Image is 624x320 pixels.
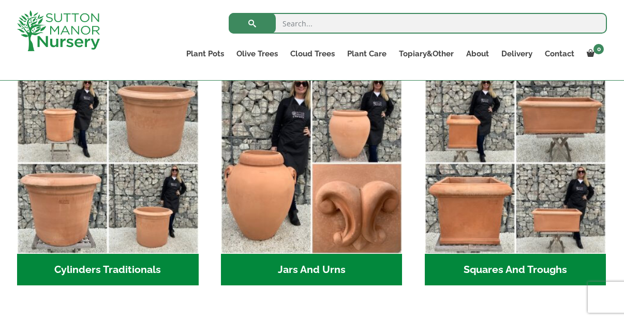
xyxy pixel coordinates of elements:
h2: Cylinders Traditionals [17,254,199,286]
a: Topiary&Other [393,47,460,61]
a: Plant Pots [180,47,230,61]
img: logo [17,10,100,51]
a: Visit product category Squares And Troughs [425,72,606,285]
a: Cloud Trees [284,47,341,61]
img: Cylinders Traditionals [17,72,199,254]
img: Jars And Urns [221,72,403,254]
a: Olive Trees [230,47,284,61]
img: Squares And Troughs [425,72,606,254]
a: About [460,47,495,61]
a: Plant Care [341,47,393,61]
a: Delivery [495,47,539,61]
a: Visit product category Jars And Urns [221,72,403,285]
span: 0 [593,44,604,54]
h2: Jars And Urns [221,254,403,286]
a: Visit product category Cylinders Traditionals [17,72,199,285]
h2: Squares And Troughs [425,254,606,286]
a: Contact [539,47,581,61]
input: Search... [229,13,607,34]
a: 0 [581,47,607,61]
